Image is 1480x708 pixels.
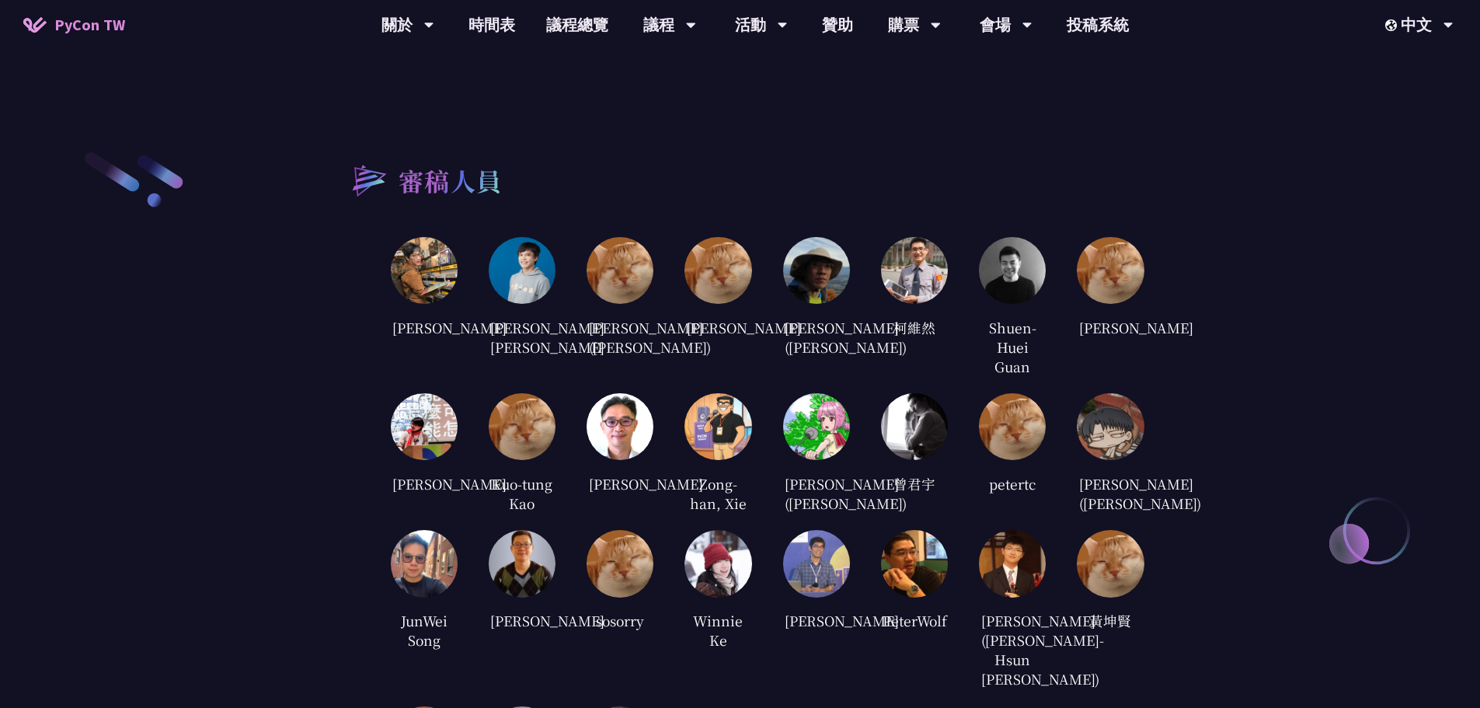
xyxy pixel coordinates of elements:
[684,237,751,304] img: default.0dba411.jpg
[979,237,1046,304] img: 5b816cddee2d20b507d57779bce7e155.jpg
[1077,530,1144,597] img: default.0dba411.jpg
[391,393,458,460] img: 0ef73766d8c3fcb0619c82119e72b9bb.jpg
[1385,19,1401,31] img: Locale Icon
[881,609,948,633] div: PeterWolf
[587,237,653,304] img: default.0dba411.jpg
[684,530,751,597] img: 666459b874776088829a0fab84ecbfc6.jpg
[587,316,653,358] div: [PERSON_NAME] ([PERSON_NAME])
[391,316,458,339] div: [PERSON_NAME]
[1077,472,1144,514] div: [PERSON_NAME] ([PERSON_NAME])
[391,237,458,304] img: 25c07452fc50a232619605b3e350791e.jpg
[684,393,751,460] img: 474439d49d7dff4bbb1577ca3eb831a2.jpg
[391,609,458,652] div: JunWei Song
[336,150,399,209] img: heading-bullet
[979,472,1046,495] div: petertc
[587,472,653,495] div: [PERSON_NAME]
[881,530,948,597] img: fc8a005fc59e37cdaca7cf5c044539c8.jpg
[783,237,850,304] img: 33cae1ec12c9fa3a44a108271202f9f1.jpg
[881,237,948,304] img: 556a545ec8e13308227429fdb6de85d1.jpg
[783,393,850,460] img: 761e049ec1edd5d40c9073b5ed8731ef.jpg
[684,472,751,514] div: Zong-han, Xie
[587,393,653,460] img: d0223f4f332c07bbc4eacc3daa0b50af.jpg
[1077,237,1144,304] img: default.0dba411.jpg
[979,393,1046,460] img: default.0dba411.jpg
[783,472,850,514] div: [PERSON_NAME]([PERSON_NAME])
[783,316,850,358] div: [PERSON_NAME] ([PERSON_NAME])
[1077,316,1144,339] div: [PERSON_NAME]
[979,530,1046,597] img: a9d086477deb5ee7d1da43ccc7d68f28.jpg
[489,472,555,514] div: Kuo-tung Kao
[1077,609,1144,633] div: 黃坤賢
[489,237,555,304] img: eb8f9b31a5f40fbc9a4405809e126c3f.jpg
[391,530,458,597] img: cc92e06fafd13445e6a1d6468371e89a.jpg
[54,13,125,37] span: PyCon TW
[8,5,141,44] a: PyCon TW
[783,609,850,633] div: [PERSON_NAME]
[881,393,948,460] img: 82d23fd0d510ffd9e682b2efc95fb9e0.jpg
[979,609,1046,691] div: [PERSON_NAME]([PERSON_NAME]-Hsun [PERSON_NAME])
[881,316,948,339] div: 柯維然
[684,316,751,339] div: [PERSON_NAME]
[783,530,850,597] img: ca361b68c0e016b2f2016b0cb8f298d8.jpg
[23,17,47,33] img: Home icon of PyCon TW 2025
[489,316,555,358] div: [PERSON_NAME] [PERSON_NAME]
[979,316,1046,378] div: Shuen-Huei Guan
[399,162,503,199] h2: 審稿人員
[489,530,555,597] img: 2fb25c4dbcc2424702df8acae420c189.jpg
[684,609,751,652] div: Winnie Ke
[587,530,653,597] img: default.0dba411.jpg
[391,472,458,495] div: [PERSON_NAME]
[489,609,555,633] div: [PERSON_NAME]
[881,472,948,495] div: 曾君宇
[489,393,555,460] img: default.0dba411.jpg
[587,609,653,633] div: sosorry
[1077,393,1144,460] img: 16744c180418750eaf2695dae6de9abb.jpg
